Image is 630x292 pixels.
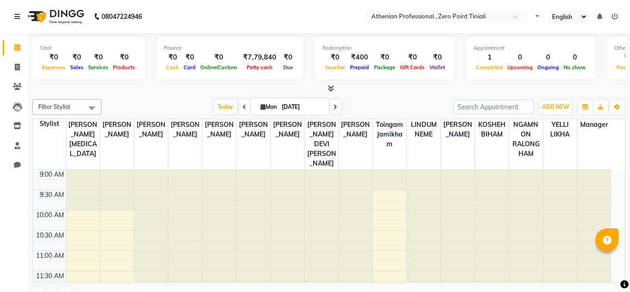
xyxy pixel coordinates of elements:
div: ₹0 [40,52,68,63]
span: Package [372,64,398,71]
span: Prepaid [348,64,371,71]
span: [PERSON_NAME] [134,119,168,140]
span: Ongoing [535,64,561,71]
div: ₹0 [322,52,347,63]
span: Mon [258,103,279,110]
span: Products [111,64,137,71]
input: 2025-09-01 [279,100,325,114]
span: Upcoming [505,64,535,71]
span: Manager [577,119,611,131]
div: ₹7,79,840 [239,52,280,63]
span: Cash [164,64,181,71]
span: Online/Custom [198,64,239,71]
div: ₹0 [427,52,447,63]
span: Petty cash [244,64,275,71]
div: Total [40,44,137,52]
span: [PERSON_NAME] [271,119,304,140]
div: 11:30 AM [34,271,66,281]
span: No show [561,64,588,71]
div: Redemption [322,44,447,52]
span: [PERSON_NAME] [441,119,475,140]
span: Gift Cards [398,64,427,71]
span: Completed [474,64,505,71]
div: ₹0 [164,52,181,63]
div: 11:00 AM [34,251,66,261]
span: YELLI LIKHA [543,119,577,140]
div: ₹0 [372,52,398,63]
div: ₹0 [198,52,239,63]
div: ₹400 [347,52,372,63]
span: NGAMNON RALONGHAM [509,119,543,160]
div: ₹0 [280,52,296,63]
div: ₹0 [181,52,198,63]
span: [PERSON_NAME] [202,119,236,140]
span: [PERSON_NAME] DEVI [PERSON_NAME] [305,119,339,169]
span: [PERSON_NAME][MEDICAL_DATA] [66,119,100,160]
span: Card [181,64,198,71]
span: [PERSON_NAME] [168,119,202,140]
span: Wallet [427,64,447,71]
span: Due [281,64,295,71]
div: ₹0 [86,52,111,63]
div: 9:00 AM [38,170,66,179]
span: [PERSON_NAME] [237,119,270,140]
span: Sales [68,64,86,71]
span: LINDUM NEME [407,119,440,140]
button: ADD NEW [540,101,571,113]
span: Today [214,100,237,114]
span: Services [86,64,111,71]
div: ₹0 [398,52,427,63]
div: ₹0 [111,52,137,63]
span: Voucher [322,64,347,71]
div: 0 [505,52,535,63]
div: 10:30 AM [34,231,66,240]
input: Search Appointment [453,100,534,114]
div: 1 [474,52,505,63]
span: ADD NEW [542,103,569,110]
span: Toingam Jamikham [373,119,406,150]
div: Appointment [474,44,588,52]
span: Filter Stylist [38,103,71,110]
b: 08047224946 [101,4,142,30]
span: Expenses [40,64,68,71]
span: [PERSON_NAME] [100,119,134,140]
img: logo [24,4,87,30]
span: KOSHEH BIHAM [475,119,509,140]
div: Finance [164,44,296,52]
div: 10:00 AM [34,210,66,220]
div: 0 [535,52,561,63]
div: ₹0 [68,52,86,63]
span: [PERSON_NAME] [339,119,373,140]
div: 9:30 AM [38,190,66,200]
div: Stylist [33,119,66,129]
div: 0 [561,52,588,63]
